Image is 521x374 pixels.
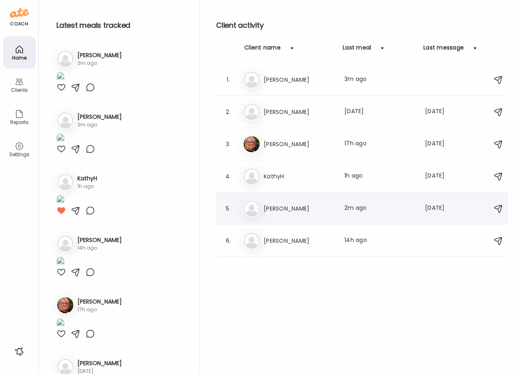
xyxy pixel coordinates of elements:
h3: [PERSON_NAME] [77,236,122,244]
img: bg-avatar-default.svg [57,174,73,190]
img: ate [10,6,29,19]
div: 5. [223,204,233,213]
div: 2m ago [344,204,415,213]
div: Home [5,55,34,60]
div: 14h ago [77,244,122,252]
h3: [PERSON_NAME] [77,113,122,121]
h3: [PERSON_NAME] [264,204,335,213]
div: 1. [223,75,233,85]
img: images%2FahVa21GNcOZO3PHXEF6GyZFFpym1%2F6514kL8XWPwlSdbxt6pZ%2FLDTdGH0lAciE9MFA8Lth_1080 [56,318,65,329]
div: 17h ago [77,306,122,313]
h3: [PERSON_NAME] [264,75,335,85]
img: bg-avatar-default.svg [244,233,260,249]
div: 1h ago [77,183,97,190]
h3: [PERSON_NAME] [77,298,122,306]
div: [DATE] [425,139,456,149]
div: 17h ago [344,139,415,149]
h3: [PERSON_NAME] [77,359,122,368]
img: bg-avatar-default.svg [244,200,260,217]
h3: [PERSON_NAME] [264,107,335,117]
h3: KathyH [264,172,335,181]
img: bg-avatar-default.svg [244,72,260,88]
div: 3m ago [344,75,415,85]
div: Client name [244,43,281,56]
h2: Latest meals tracked [56,19,187,31]
h2: Client activity [216,19,508,31]
div: 1h ago [344,172,415,181]
div: [DATE] [425,172,456,181]
div: 14h ago [344,236,415,246]
div: Clients [5,87,34,93]
img: bg-avatar-default.svg [57,112,73,128]
img: bg-avatar-default.svg [244,104,260,120]
h3: [PERSON_NAME] [264,139,335,149]
div: 3m ago [77,121,122,128]
img: images%2FMTny8fGZ1zOH0uuf6Y6gitpLC3h1%2F1MYCETwD8Ji9c31IBFXW%2FlmH9r1Bs0SnH7id0srfp_1080 [56,195,65,206]
h3: [PERSON_NAME] [77,51,122,60]
div: [DATE] [425,204,456,213]
h3: [PERSON_NAME] [264,236,335,246]
div: 3. [223,139,233,149]
img: images%2FZ3DZsm46RFSj8cBEpbhayiVxPSD3%2FmiJyQMxVAqc0aPM6MxJO%2Fwraf4Mx0cfndYENCjXea_1080 [56,133,65,144]
img: avatars%2FahVa21GNcOZO3PHXEF6GyZFFpym1 [57,297,73,313]
div: coach [10,21,28,27]
img: bg-avatar-default.svg [57,51,73,67]
div: 2m ago [77,60,122,67]
div: [DATE] [344,107,415,117]
img: images%2FCVHIpVfqQGSvEEy3eBAt9lLqbdp1%2FPqpz99PIp5sXKcYCeSX3%2FcScx5hHGQQrC1J5srGt4_1080 [56,72,65,83]
img: bg-avatar-default.svg [244,168,260,184]
div: 2. [223,107,233,117]
div: 4. [223,172,233,181]
img: bg-avatar-default.svg [57,236,73,252]
div: 6. [223,236,233,246]
img: images%2FMmnsg9FMMIdfUg6NitmvFa1XKOJ3%2FgnlftZPbz61MwahsR8FC%2FNUF1s8ywOAmbgwlHomJJ_1080 [56,256,65,267]
div: Reports [5,120,34,125]
div: [DATE] [425,107,456,117]
div: Last meal [343,43,371,56]
div: Settings [5,152,34,157]
div: Last message [423,43,464,56]
img: avatars%2FahVa21GNcOZO3PHXEF6GyZFFpym1 [244,136,260,152]
h3: KathyH [77,174,97,183]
